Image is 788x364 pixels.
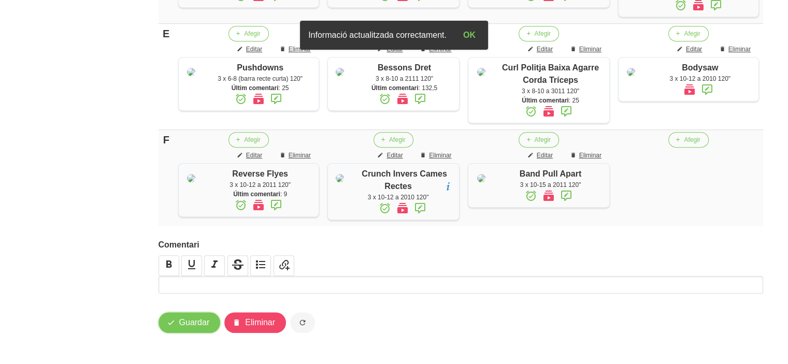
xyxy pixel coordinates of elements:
img: 8ea60705-12ae-42e8-83e1-4ba62b1261d5%2Factivities%2F43518-bessons-dret-jpg.jpg [336,68,344,76]
span: Afegir [534,29,550,38]
span: Eliminar [579,45,601,54]
button: Afegir [668,26,708,41]
div: 3 x 8-10 a 3011 120" [497,86,604,96]
div: 3 x 6-8 (barra recte curta) 120" [207,74,313,83]
img: 8ea60705-12ae-42e8-83e1-4ba62b1261d5%2Factivities%2F93557-pushdowns-png.png [187,68,195,76]
img: 8ea60705-12ae-42e8-83e1-4ba62b1261d5%2Factivities%2F52778-band-pull-aparts-jpg.jpg [477,174,485,182]
span: Eliminar [289,45,311,54]
div: 3 x 10-15 a 2011 120" [497,180,604,190]
button: Eliminar [224,312,286,333]
div: F [163,132,170,148]
span: Editar [686,45,702,54]
button: OK [455,25,484,46]
button: Editar [670,41,710,57]
button: Eliminar [564,41,610,57]
button: Editar [231,41,270,57]
span: Pushdowns [237,63,283,72]
span: Eliminar [728,45,751,54]
span: Editar [537,151,553,160]
span: Afegir [389,135,405,144]
strong: Últim comentari [522,97,569,104]
span: Afegir [534,135,550,144]
span: Curl Politja Baixa Agarre Corda Tríceps [502,63,599,84]
button: Eliminar [564,148,610,163]
img: 8ea60705-12ae-42e8-83e1-4ba62b1261d5%2Factivities%2F7454-curl-politja-baixa-neutre-jpg.jpg [477,68,485,76]
span: Band Pull Apart [520,169,581,178]
button: Eliminar [273,148,319,163]
div: 3 x 10-12 a 2010 120" [647,74,753,83]
span: Editar [246,151,262,160]
span: Reverse Flyes [232,169,288,178]
div: Informació actualitzada correctament. [300,25,455,46]
div: E [163,26,170,41]
button: Guardar [159,312,221,333]
span: Bessons Dret [378,63,431,72]
button: Eliminar [713,41,759,57]
span: Afegir [244,135,260,144]
button: Editar [521,41,561,57]
span: Editar [386,151,403,160]
button: Editar [521,148,561,163]
div: 3 x 8-10 a 2111 120" [355,74,454,83]
img: 8ea60705-12ae-42e8-83e1-4ba62b1261d5%2Factivities%2F15156-bodysaw-jpg.jpg [627,68,635,76]
img: 8ea60705-12ae-42e8-83e1-4ba62b1261d5%2Factivities%2F72845-reverse-flyes-png.png [187,174,195,182]
button: Eliminar [273,41,319,57]
img: 8ea60705-12ae-42e8-83e1-4ba62b1261d5%2Factivities%2F81940-crunch-invers-cames-rectes-jpg.jpg [336,174,344,182]
span: Afegir [684,29,700,38]
span: Eliminar [245,316,275,329]
div: 3 x 10-12 a 2010 120" [355,193,454,202]
span: Eliminar [429,151,451,160]
button: Afegir [668,132,708,148]
span: Bodysaw [682,63,718,72]
button: Editar [371,148,411,163]
span: Editar [537,45,553,54]
strong: Últim comentari [232,84,279,92]
span: Crunch Invers Cames Rectes [362,169,447,191]
div: 3 x 10-12 a 2011 120" [207,180,313,190]
span: Guardar [179,316,210,329]
button: Afegir [228,26,268,41]
strong: Últim comentari [371,84,419,92]
span: Afegir [684,135,700,144]
div: : 9 [207,190,313,199]
button: Afegir [519,26,558,41]
span: Eliminar [289,151,311,160]
span: Afegir [244,29,260,38]
span: Editar [246,45,262,54]
div: : 132,5 [355,83,454,93]
div: : 25 [207,83,313,93]
button: Editar [231,148,270,163]
button: Eliminar [413,148,460,163]
span: Eliminar [579,151,601,160]
div: : 25 [497,96,604,105]
strong: Últim comentari [233,191,280,198]
button: Afegir [519,132,558,148]
button: Afegir [374,132,413,148]
label: Comentari [159,239,764,251]
button: Afegir [228,132,268,148]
